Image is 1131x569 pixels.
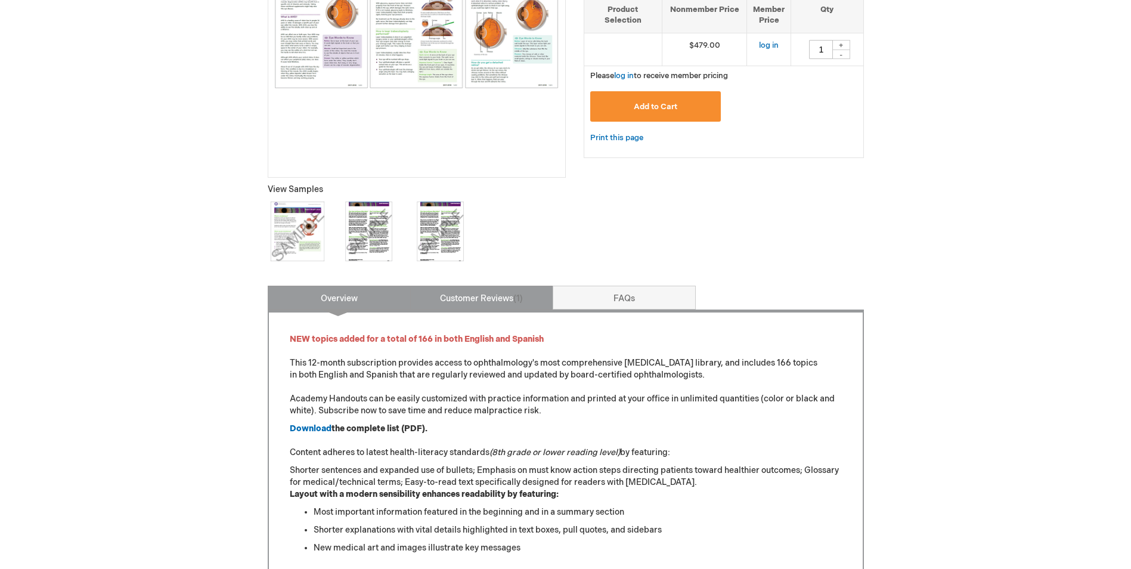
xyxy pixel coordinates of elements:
a: log in [614,71,634,81]
span: Add to Cart [634,102,677,112]
p: View Samples [268,184,566,196]
em: (8th grade or lower reading level) [489,447,620,457]
font: NEW topics added for a total of 166 in both English and Spanish [290,334,544,344]
li: Shorter explanations with vital details highlighted in text boxes, pull quotes, and sidebars [314,524,842,536]
a: Download [290,423,331,434]
button: Add to Cart [590,91,721,122]
input: Qty [809,40,833,59]
li: New medical art and images illustrate key messages [314,542,842,554]
a: Print this page [590,131,643,146]
div: - [832,50,850,59]
a: Customer Reviews1 [410,286,553,310]
span: 1 [513,293,523,304]
p: Content adheres to latest health-literacy standards by featuring: [290,423,842,459]
a: FAQs [553,286,696,310]
li: Most important information featured in the beginning and in a summary section [314,506,842,518]
img: Click to view [268,202,327,261]
a: log in [759,41,779,50]
div: + [832,40,850,50]
span: Please to receive member pricing [590,71,728,81]
a: Overview [268,286,411,310]
img: Click to view [411,202,470,261]
img: Click to view [339,202,399,261]
strong: the complete list (PDF). [331,423,427,434]
p: This 12-month subscription provides access to ophthalmology's most comprehensive [MEDICAL_DATA] l... [290,333,842,417]
strong: Layout with a modern sensibility enhances readability by featuring: [290,489,559,499]
td: $479.00 [662,33,747,66]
